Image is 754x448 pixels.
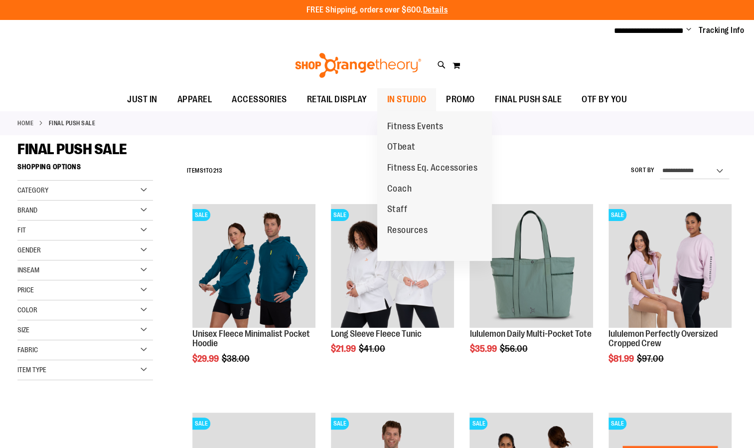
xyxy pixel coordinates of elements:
[631,166,655,175] label: Sort By
[387,163,478,175] span: Fitness Eq. Accessories
[17,326,29,334] span: Size
[603,199,737,389] div: product
[608,204,732,327] img: lululemon Perfectly Oversized Cropped Crew
[387,225,428,237] span: Resources
[469,204,593,327] img: lululemon Daily Multi-Pocket Tote
[331,209,349,221] span: SALE
[17,119,33,128] a: Home
[469,418,487,430] span: SALE
[297,88,377,111] a: RETAIL DISPLAY
[192,204,315,327] img: Unisex Fleece Minimalist Pocket Hoodie
[192,204,315,329] a: Unisex Fleece Minimalist Pocket HoodieSALE
[192,329,310,349] a: Unisex Fleece Minimalist Pocket Hoodie
[331,329,422,339] a: Long Sleeve Fleece Tunic
[608,204,732,329] a: lululemon Perfectly Oversized Cropped CrewSALE
[17,186,48,194] span: Category
[464,199,598,379] div: product
[192,354,220,364] span: $29.99
[117,88,167,111] a: JUST IN
[387,121,444,134] span: Fitness Events
[17,346,38,354] span: Fabric
[17,306,37,314] span: Color
[49,119,96,128] strong: FINAL PUSH SALE
[377,179,422,200] a: Coach
[177,88,212,111] span: APPAREL
[469,329,591,339] a: lululemon Daily Multi-Pocket Tote
[331,418,349,430] span: SALE
[499,344,529,354] span: $56.00
[436,88,485,111] a: PROMO
[387,88,427,111] span: IN STUDIO
[17,141,127,158] span: FINAL PUSH SALE
[359,344,387,354] span: $41.00
[326,199,459,379] div: product
[387,204,408,217] span: Staff
[186,163,222,179] h2: Items to
[387,142,416,154] span: OTbeat
[17,366,46,374] span: Item Type
[17,206,37,214] span: Brand
[582,88,627,111] span: OTF BY YOU
[377,158,488,179] a: Fitness Eq. Accessories
[306,4,448,16] p: FREE Shipping, orders over $600.
[377,199,418,220] a: Staff
[446,88,475,111] span: PROMO
[232,88,287,111] span: ACCESSORIES
[469,204,593,329] a: lululemon Daily Multi-Pocket ToteSALE
[377,111,492,261] ul: IN STUDIO
[377,116,453,137] a: Fitness Events
[203,167,206,174] span: 1
[331,204,454,329] a: Product image for Fleece Long SleeveSALE
[572,88,637,111] a: OTF BY YOU
[469,344,498,354] span: $35.99
[17,226,26,234] span: Fit
[222,88,297,111] a: ACCESSORIES
[699,25,745,36] a: Tracking Info
[608,418,626,430] span: SALE
[331,204,454,327] img: Product image for Fleece Long Sleeve
[127,88,157,111] span: JUST IN
[637,354,665,364] span: $97.00
[485,88,572,111] a: FINAL PUSH SALE
[192,418,210,430] span: SALE
[377,88,437,111] a: IN STUDIO
[608,209,626,221] span: SALE
[608,329,718,349] a: lululemon Perfectly Oversized Cropped Crew
[331,344,357,354] span: $21.99
[307,88,367,111] span: RETAIL DISPLAY
[222,354,251,364] span: $38.00
[17,158,153,181] strong: Shopping Options
[213,167,222,174] span: 213
[187,199,320,389] div: product
[387,184,412,196] span: Coach
[423,5,448,14] a: Details
[17,246,41,254] span: Gender
[495,88,562,111] span: FINAL PUSH SALE
[294,53,423,78] img: Shop Orangetheory
[17,266,39,274] span: Inseam
[192,209,210,221] span: SALE
[377,220,438,241] a: Resources
[608,354,635,364] span: $81.99
[377,137,426,158] a: OTbeat
[686,25,691,35] button: Account menu
[17,286,34,294] span: Price
[167,88,222,111] a: APPAREL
